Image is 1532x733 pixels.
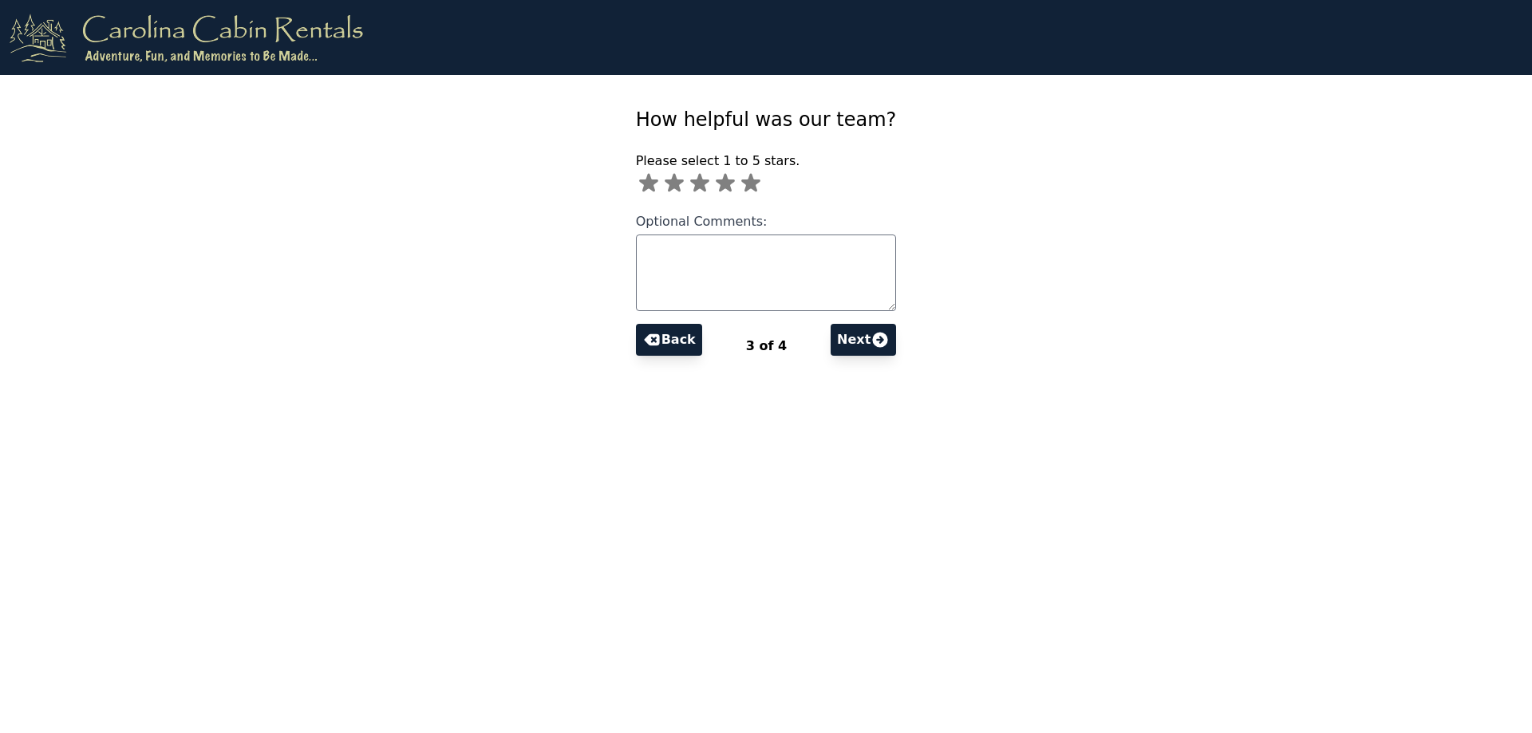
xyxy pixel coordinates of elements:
[746,338,787,353] span: 3 of 4
[636,152,897,171] p: Please select 1 to 5 stars.
[636,324,702,356] button: Back
[10,13,363,62] img: logo.png
[831,324,896,356] button: Next
[636,234,897,311] textarea: Optional Comments:
[636,108,897,131] span: How helpful was our team?
[636,214,768,229] span: Optional Comments:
